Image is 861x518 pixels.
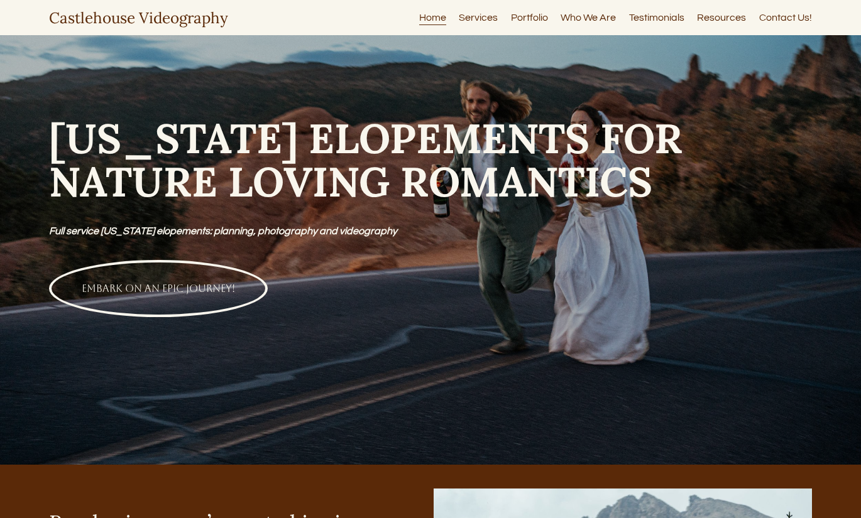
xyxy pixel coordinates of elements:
[561,9,616,26] a: Who We Are
[459,9,498,26] a: Services
[629,9,684,26] a: Testimonials
[49,226,397,236] em: Full service [US_STATE] elopements: planning, photography and videography
[419,9,446,26] a: Home
[511,9,548,26] a: Portfolio
[49,8,228,28] a: Castlehouse Videography
[49,112,693,208] strong: [US_STATE] ELOPEMENTS FOR NATURE LOVING ROMANTICS
[759,9,812,26] a: Contact Us!
[697,9,746,26] a: Resources
[49,260,268,317] a: EMBARK ON AN EPIC JOURNEY!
